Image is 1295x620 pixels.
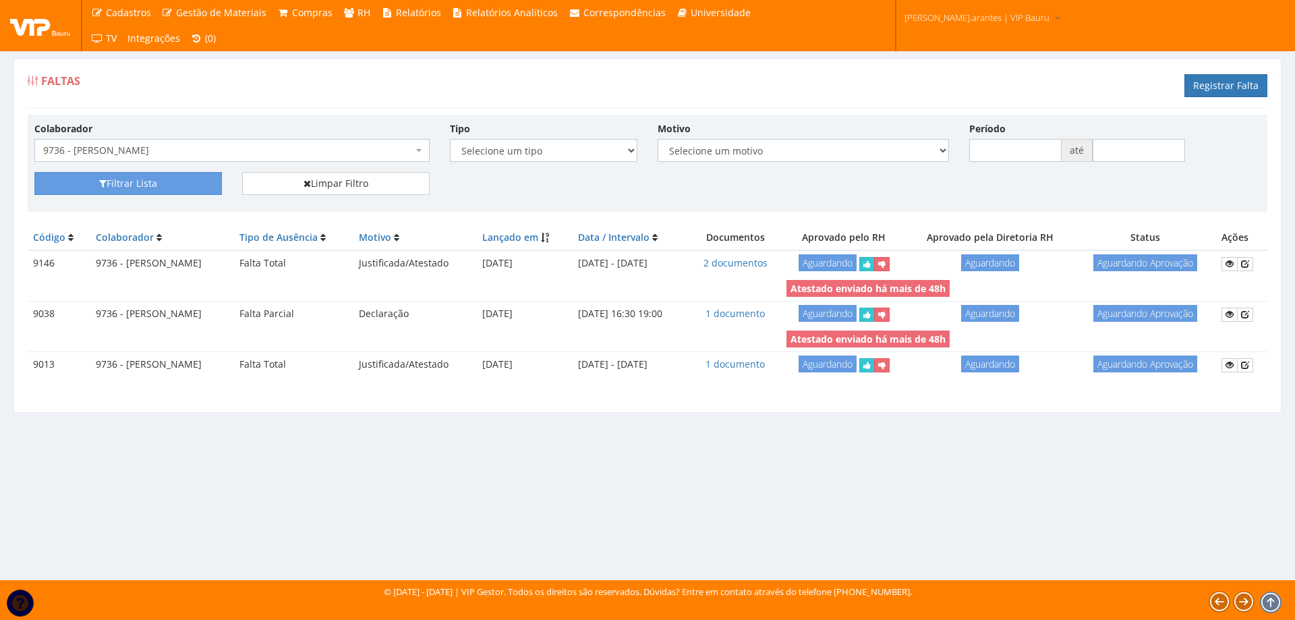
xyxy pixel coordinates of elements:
td: Declaração [353,302,477,327]
label: Período [969,122,1006,136]
td: [DATE] [477,352,572,378]
td: Falta Total [234,250,353,277]
span: Faltas [41,74,80,88]
th: Documentos [689,225,781,250]
span: TV [106,32,117,45]
a: Integrações [122,26,185,51]
th: Ações [1216,225,1267,250]
td: [DATE] [477,302,572,327]
td: Justificada/Atestado [353,250,477,277]
a: 1 documento [706,358,765,370]
span: Aguardando Aprovação [1093,254,1197,271]
span: Relatórios [396,6,441,19]
label: Tipo [450,122,470,136]
td: 9038 [28,302,90,327]
a: Tipo de Ausência [239,231,318,244]
td: 9146 [28,250,90,277]
td: Justificada/Atestado [353,352,477,378]
label: Motivo [658,122,691,136]
span: RH [357,6,370,19]
span: Integrações [127,32,180,45]
span: Aguardando [961,305,1019,322]
span: (0) [205,32,216,45]
td: [DATE] - [DATE] [573,250,689,277]
td: 9736 - [PERSON_NAME] [90,250,234,277]
a: (0) [185,26,222,51]
td: [DATE] [477,250,572,277]
a: 1 documento [706,307,765,320]
strong: Atestado enviado há mais de 48h [790,333,946,345]
a: Motivo [359,231,391,244]
a: TV [86,26,122,51]
span: Aguardando [799,254,857,271]
span: Gestão de Materiais [176,6,266,19]
span: Compras [292,6,333,19]
span: Aguardando [961,356,1019,372]
td: 9013 [28,352,90,378]
td: 9736 - [PERSON_NAME] [90,302,234,327]
span: Relatórios Analíticos [466,6,558,19]
span: [PERSON_NAME].arantes | VIP Bauru [904,11,1049,24]
span: 9736 - THAINA DE MORAIS SIQUEIRA [34,139,430,162]
a: Lançado em [482,231,538,244]
span: Cadastros [106,6,151,19]
img: logo [10,16,71,36]
span: Correspondências [583,6,666,19]
td: [DATE] - [DATE] [573,352,689,378]
span: Aguardando Aprovação [1093,305,1197,322]
a: Código [33,231,65,244]
a: Registrar Falta [1184,74,1267,97]
span: Aguardando [799,356,857,372]
div: © [DATE] - [DATE] | VIP Gestor. Todos os direitos são reservados. Dúvidas? Entre em contato atrav... [384,586,912,598]
a: 2 documentos [703,256,768,269]
a: Limpar Filtro [242,172,430,195]
span: Aguardando [799,305,857,322]
a: Colaborador [96,231,154,244]
td: [DATE] 16:30 19:00 [573,302,689,327]
span: Aguardando Aprovação [1093,356,1197,372]
td: 9736 - [PERSON_NAME] [90,352,234,378]
a: Data / Intervalo [578,231,650,244]
strong: Atestado enviado há mais de 48h [790,282,946,295]
td: Falta Total [234,352,353,378]
span: Universidade [691,6,751,19]
th: Aprovado pela Diretoria RH [906,225,1075,250]
span: Aguardando [961,254,1019,271]
td: Falta Parcial [234,302,353,327]
th: Aprovado pelo RH [781,225,905,250]
label: Colaborador [34,122,92,136]
span: até [1062,139,1093,162]
button: Filtrar Lista [34,172,222,195]
span: 9736 - THAINA DE MORAIS SIQUEIRA [43,144,413,157]
th: Status [1075,225,1216,250]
